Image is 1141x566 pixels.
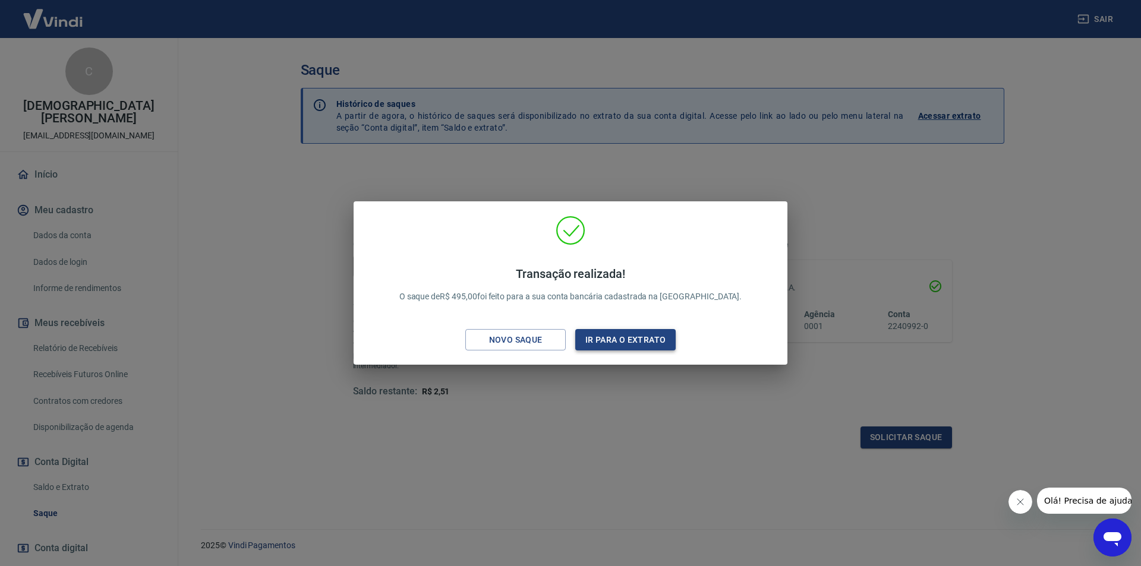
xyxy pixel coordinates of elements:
[575,329,676,351] button: Ir para o extrato
[1093,518,1131,556] iframe: Botão para abrir a janela de mensagens
[1037,488,1131,514] iframe: Mensagem da empresa
[465,329,566,351] button: Novo saque
[475,333,557,347] div: Novo saque
[399,267,742,281] h4: Transação realizada!
[7,8,100,18] span: Olá! Precisa de ajuda?
[1008,490,1032,514] iframe: Fechar mensagem
[399,267,742,303] p: O saque de R$ 495,00 foi feito para a sua conta bancária cadastrada na [GEOGRAPHIC_DATA].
